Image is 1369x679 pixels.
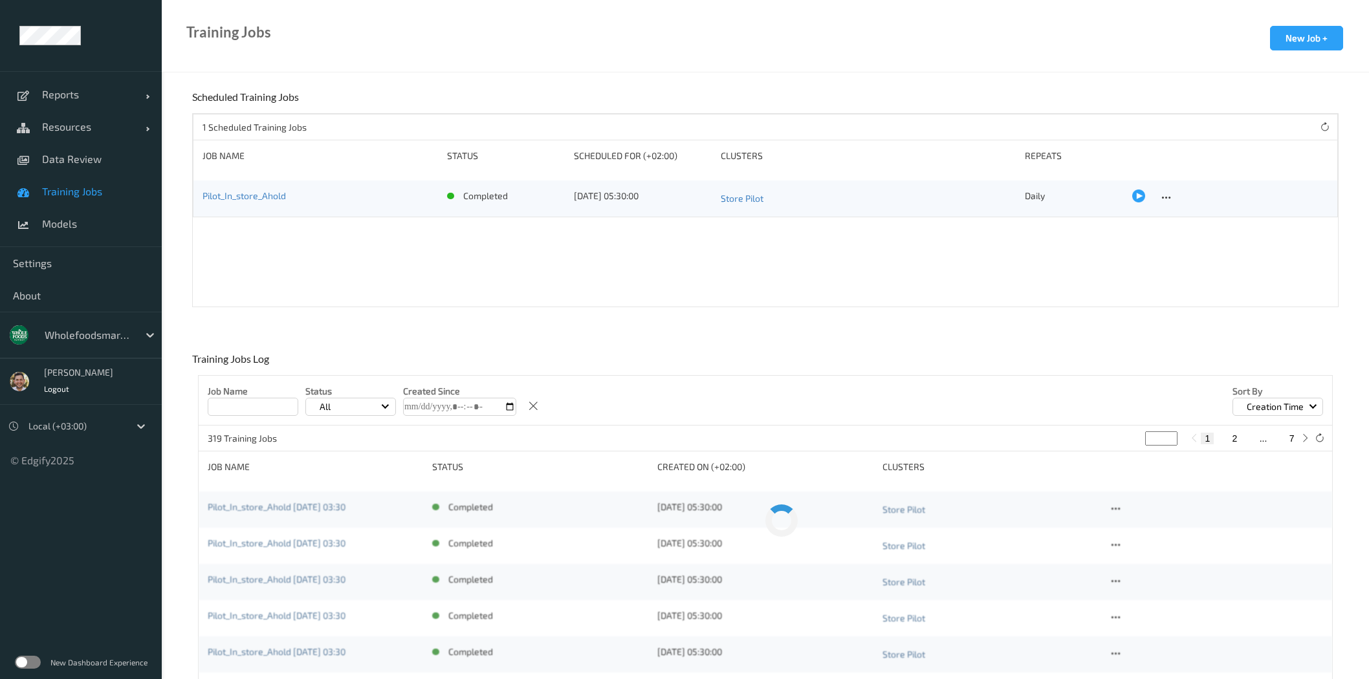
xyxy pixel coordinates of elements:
[203,190,286,201] a: Pilot_In_store_Ahold
[882,537,1099,555] a: Store Pilot
[208,537,345,548] a: Pilot_In_store_Ahold [DATE] 03:30
[882,609,1099,627] a: Store Pilot
[448,645,493,658] p: completed
[1242,400,1308,413] p: Creation Time
[403,385,516,398] p: Created Since
[192,91,302,113] div: Scheduled Training Jobs
[448,609,493,622] p: completed
[882,573,1099,591] a: Store Pilot
[432,460,648,473] div: status
[1286,433,1298,444] button: 7
[208,432,305,445] p: 319 Training Jobs
[721,189,1016,208] a: Store Pilot
[1256,433,1271,444] button: ...
[448,573,493,586] p: completed
[882,645,1099,663] a: Store Pilot
[203,121,307,134] p: 1 Scheduled Training Jobs
[657,460,873,473] div: Created On (+02:00)
[315,400,335,413] p: All
[657,609,873,622] div: [DATE] 05:30:00
[208,460,424,473] div: Job Name
[1025,149,1123,162] div: Repeats
[208,501,345,512] a: Pilot_In_store_Ahold [DATE] 03:30
[208,646,345,657] a: Pilot_In_store_Ahold [DATE] 03:30
[1232,385,1323,398] p: Sort by
[447,149,565,162] div: Status
[882,501,1099,519] a: Store Pilot
[1229,433,1242,444] button: 2
[448,537,493,550] p: completed
[657,645,873,658] div: [DATE] 05:30:00
[208,574,345,585] a: Pilot_In_store_Ahold [DATE] 03:30
[721,149,1016,162] div: Clusters
[574,189,712,202] div: [DATE] 05:30:00
[574,149,712,162] div: Scheduled for (+02:00)
[657,573,873,586] div: [DATE] 05:30:00
[657,537,873,550] div: [DATE] 05:30:00
[305,385,396,398] p: Status
[1270,26,1343,50] button: New Job +
[208,610,345,621] a: Pilot_In_store_Ahold [DATE] 03:30
[463,189,508,202] p: completed
[448,501,493,513] p: completed
[1201,433,1214,444] button: 1
[208,385,298,398] p: Job Name
[882,460,1099,473] div: clusters
[186,26,271,39] div: Training Jobs
[192,352,272,375] div: Training Jobs Log
[657,501,873,513] div: [DATE] 05:30:00
[203,149,439,162] div: Job Name
[1025,190,1045,201] span: Daily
